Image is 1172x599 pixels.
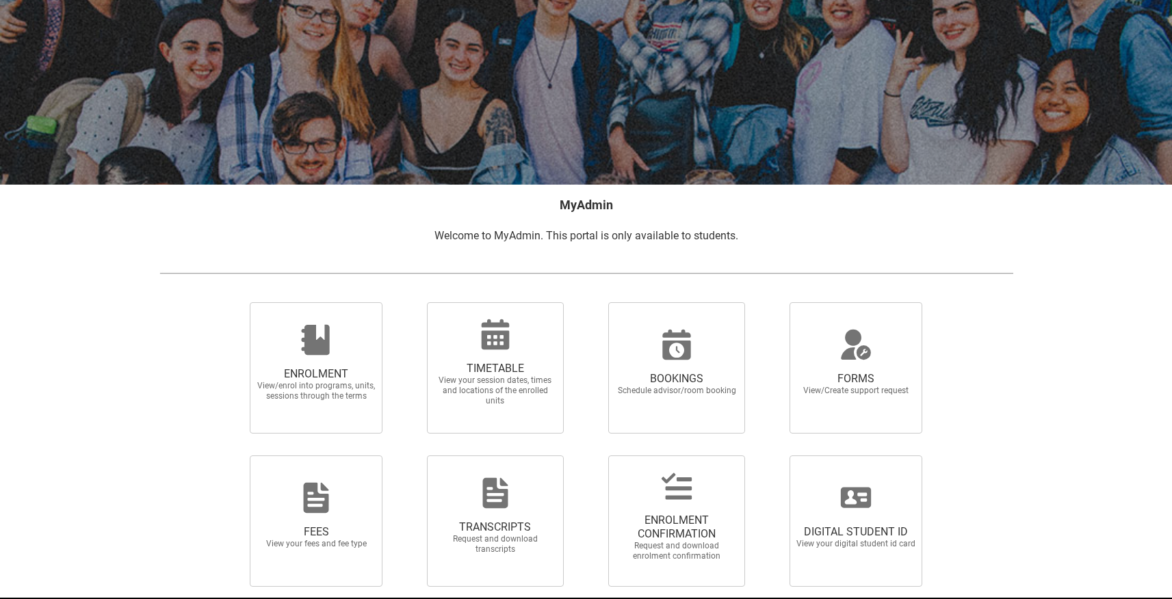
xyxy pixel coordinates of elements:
[796,372,916,386] span: FORMS
[256,525,376,539] span: FEES
[159,196,1013,214] h2: MyAdmin
[616,514,737,541] span: ENROLMENT CONFIRMATION
[435,520,556,534] span: TRANSCRIPTS
[256,367,376,381] span: ENROLMENT
[796,386,916,396] span: View/Create support request
[256,381,376,401] span: View/enrol into programs, units, sessions through the terms
[616,386,737,396] span: Schedule advisor/room booking
[435,375,556,406] span: View your session dates, times and locations of the enrolled units
[435,362,556,375] span: TIMETABLE
[616,541,737,561] span: Request and download enrolment confirmation
[796,539,916,549] span: View your digital student id card
[435,534,556,555] span: Request and download transcripts
[616,372,737,386] span: BOOKINGS
[796,525,916,539] span: DIGITAL STUDENT ID
[256,539,376,549] span: View your fees and fee type
[434,229,738,242] span: Welcome to MyAdmin. This portal is only available to students.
